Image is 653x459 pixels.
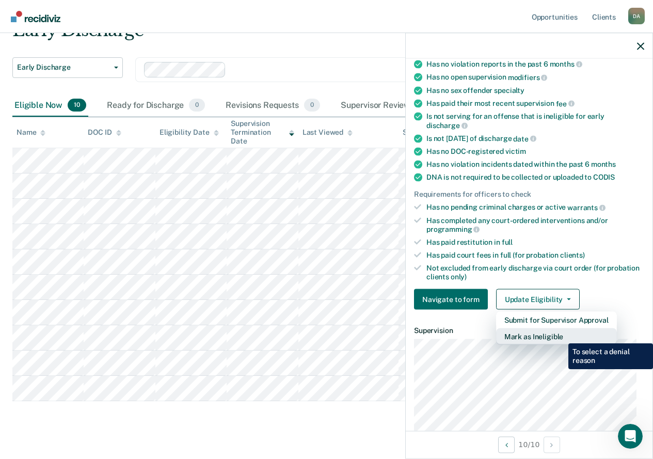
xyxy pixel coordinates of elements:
[414,326,644,335] dt: Supervision
[494,86,524,94] span: specialty
[160,128,219,137] div: Eligibility Date
[426,216,644,233] div: Has completed any court-ordered interventions and/or
[339,94,434,117] div: Supervisor Review
[426,160,644,169] div: Has no violation incidents dated within the past 6
[231,119,294,145] div: Supervision Termination Date
[560,250,585,259] span: clients)
[628,8,645,24] button: Profile dropdown button
[12,20,600,49] div: Early Discharge
[426,263,644,281] div: Not excluded from early discharge via court order (for probation clients
[496,328,617,345] button: Mark as Ineligible
[508,73,548,81] span: modifiers
[426,121,468,129] span: discharge
[496,289,580,310] button: Update Eligibility
[567,203,606,211] span: warrants
[451,272,467,280] span: only)
[498,436,515,453] button: Previous Opportunity
[513,134,536,143] span: date
[414,190,644,199] div: Requirements for officers to check
[406,431,652,458] div: 10 / 10
[505,147,526,155] span: victim
[426,73,644,82] div: Has no open supervision
[426,238,644,247] div: Has paid restitution in
[591,160,616,168] span: months
[403,128,425,137] div: Status
[88,128,121,137] div: DOC ID
[618,424,643,449] iframe: Intercom live chat
[68,99,86,112] span: 10
[11,11,60,22] img: Recidiviz
[17,63,110,72] span: Early Discharge
[556,99,575,107] span: fee
[426,173,644,182] div: DNA is not required to be collected or uploaded to
[12,94,88,117] div: Eligible Now
[502,238,513,246] span: full
[302,128,353,137] div: Last Viewed
[304,99,320,112] span: 0
[105,94,207,117] div: Ready for Discharge
[426,99,644,108] div: Has paid their most recent supervision
[426,86,644,94] div: Has no sex offender
[426,225,480,233] span: programming
[414,289,488,310] button: Navigate to form
[426,112,644,130] div: Is not serving for an offense that is ineligible for early
[426,250,644,259] div: Has paid court fees in full (for probation
[550,60,582,68] span: months
[426,147,644,156] div: Has no DOC-registered
[414,289,492,310] a: Navigate to form link
[224,94,322,117] div: Revisions Requests
[544,436,560,453] button: Next Opportunity
[628,8,645,24] div: D A
[496,312,617,328] button: Submit for Supervisor Approval
[593,173,615,181] span: CODIS
[426,203,644,212] div: Has no pending criminal charges or active
[426,134,644,143] div: Is not [DATE] of discharge
[426,59,644,69] div: Has no violation reports in the past 6
[189,99,205,112] span: 0
[17,128,45,137] div: Name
